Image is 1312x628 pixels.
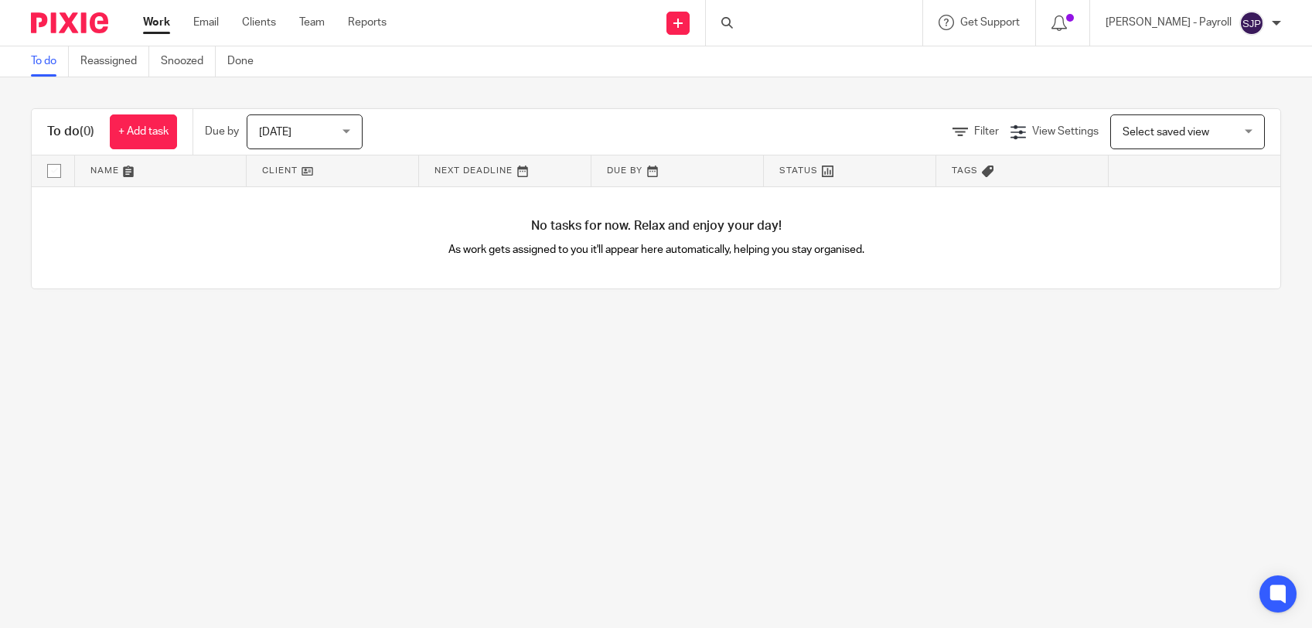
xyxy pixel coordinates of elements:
[80,125,94,138] span: (0)
[952,166,978,175] span: Tags
[299,15,325,30] a: Team
[1106,15,1232,30] p: [PERSON_NAME] - Payroll
[242,15,276,30] a: Clients
[1123,127,1209,138] span: Select saved view
[143,15,170,30] a: Work
[161,46,216,77] a: Snoozed
[960,17,1020,28] span: Get Support
[80,46,149,77] a: Reassigned
[32,218,1280,234] h4: No tasks for now. Relax and enjoy your day!
[31,12,108,33] img: Pixie
[344,242,969,258] p: As work gets assigned to you it'll appear here automatically, helping you stay organised.
[31,46,69,77] a: To do
[974,126,999,137] span: Filter
[193,15,219,30] a: Email
[348,15,387,30] a: Reports
[47,124,94,140] h1: To do
[110,114,177,149] a: + Add task
[1032,126,1099,137] span: View Settings
[227,46,265,77] a: Done
[1239,11,1264,36] img: svg%3E
[205,124,239,139] p: Due by
[259,127,291,138] span: [DATE]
